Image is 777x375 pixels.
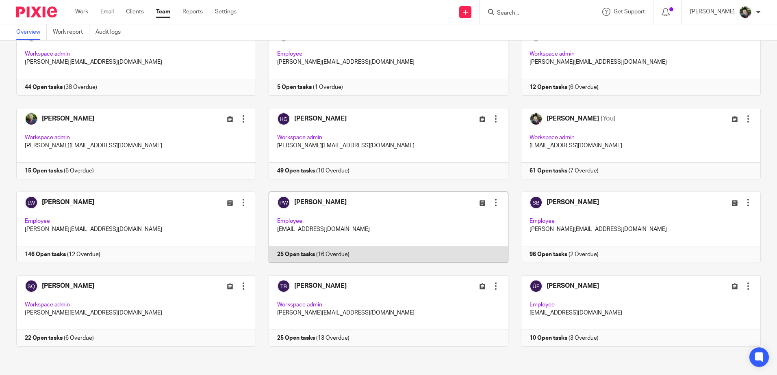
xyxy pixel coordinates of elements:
span: Get Support [614,9,645,15]
img: Jade.jpeg [739,6,752,19]
a: Audit logs [95,24,127,40]
a: Work [75,8,88,16]
a: Team [156,8,170,16]
a: Work report [53,24,89,40]
a: Overview [16,24,47,40]
input: Search [496,10,569,17]
p: [PERSON_NAME] [690,8,735,16]
img: Pixie [16,6,57,17]
a: Settings [215,8,237,16]
a: Email [100,8,114,16]
a: Reports [182,8,203,16]
a: Clients [126,8,144,16]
